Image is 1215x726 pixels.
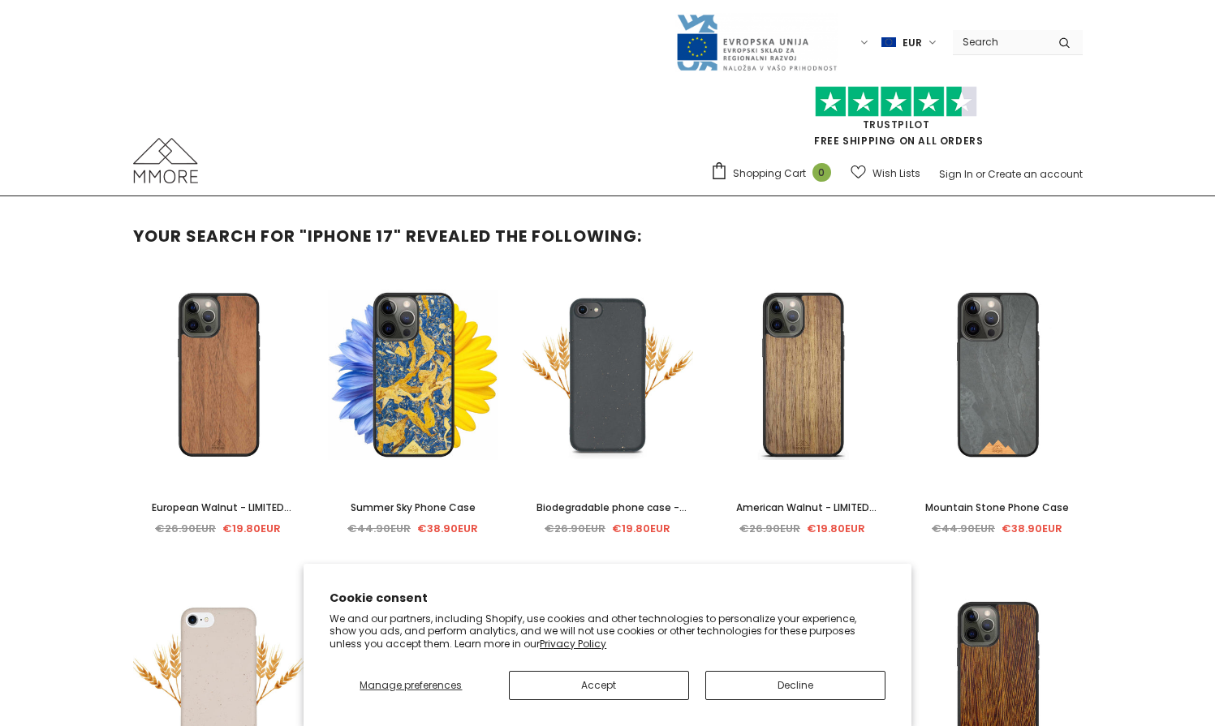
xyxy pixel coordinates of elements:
[736,500,877,532] span: American Walnut - LIMITED EDITION
[1002,521,1062,536] span: €38.90EUR
[812,163,831,182] span: 0
[903,35,922,51] span: EUR
[509,671,689,700] button: Accept
[330,590,885,607] h2: Cookie consent
[939,167,973,181] a: Sign In
[545,521,605,536] span: €26.90EUR
[953,30,1046,54] input: Search Site
[815,86,977,118] img: Trust Pilot Stars
[932,521,995,536] span: €44.90EUR
[612,521,670,536] span: €19.80EUR
[152,500,291,532] span: European Walnut - LIMITED EDITION
[717,499,888,517] a: American Walnut - LIMITED EDITION
[872,165,920,182] span: Wish Lists
[330,671,492,700] button: Manage preferences
[360,678,462,692] span: Manage preferences
[328,499,498,517] a: Summer Sky Phone Case
[133,499,304,517] a: European Walnut - LIMITED EDITION
[863,118,930,131] a: Trustpilot
[807,521,865,536] span: €19.80EUR
[675,35,838,49] a: Javni Razpis
[347,521,411,536] span: €44.90EUR
[222,521,281,536] span: €19.80EUR
[351,500,476,514] span: Summer Sky Phone Case
[299,225,402,247] strong: "iphone 17"
[155,521,216,536] span: €26.90EUR
[912,499,1083,517] a: Mountain Stone Phone Case
[925,500,1069,514] span: Mountain Stone Phone Case
[705,671,885,700] button: Decline
[733,165,806,182] span: Shopping Cart
[976,167,985,181] span: or
[988,167,1083,181] a: Create an account
[710,161,839,186] a: Shopping Cart 0
[675,13,838,72] img: Javni Razpis
[851,159,920,187] a: Wish Lists
[417,521,478,536] span: €38.90EUR
[710,93,1083,148] span: FREE SHIPPING ON ALL ORDERS
[540,637,606,651] a: Privacy Policy
[330,612,885,651] p: We and our partners, including Shopify, use cookies and other technologies to personalize your ex...
[406,225,642,247] span: revealed the following:
[133,138,198,183] img: MMORE Cases
[739,521,800,536] span: €26.90EUR
[523,499,693,517] a: Biodegradable phone case - Black
[536,500,687,532] span: Biodegradable phone case - Black
[133,225,295,247] span: Your search for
